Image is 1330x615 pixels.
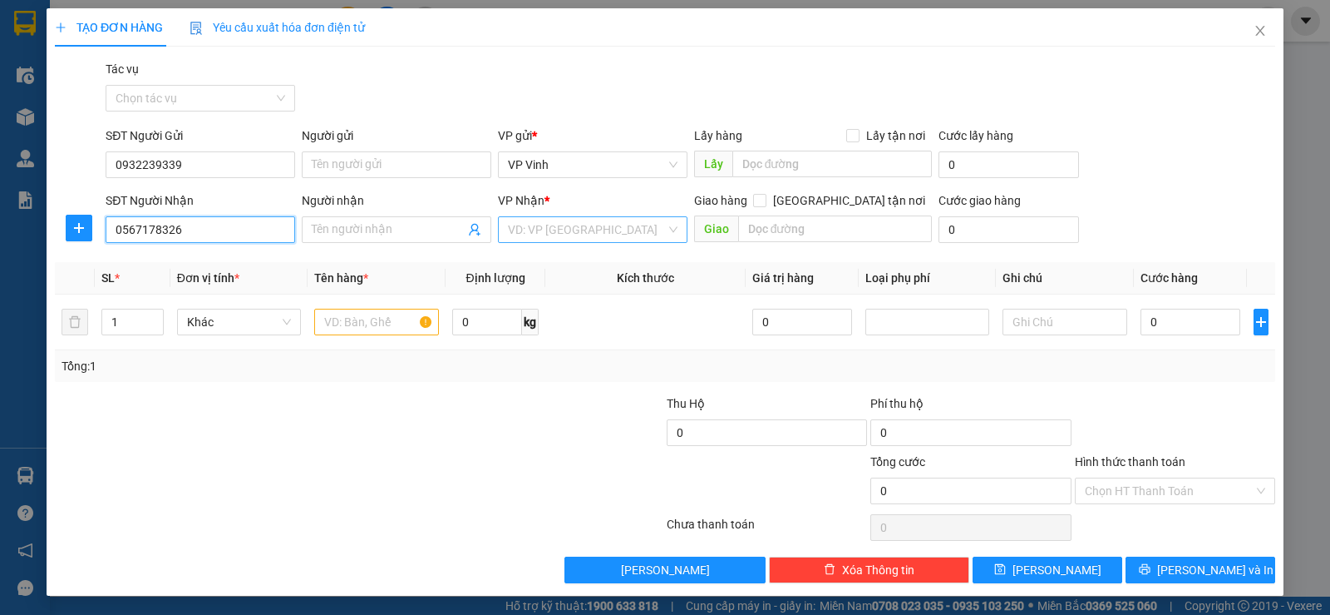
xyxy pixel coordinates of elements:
div: SĐT Người Nhận [106,191,295,210]
button: deleteXóa Thông tin [769,557,969,583]
span: plus [55,22,66,33]
span: user-add [468,223,481,236]
span: delete [824,563,835,577]
span: Lấy hàng [694,129,742,142]
input: Dọc đường [732,151,933,177]
span: TẠO ĐƠN HÀNG [55,21,163,34]
button: [PERSON_NAME] [564,557,765,583]
span: kg [522,309,539,335]
button: delete [62,309,88,335]
span: plus [66,221,91,235]
span: Lấy tận nơi [860,126,932,145]
div: Tổng: 1 [62,357,515,375]
span: Tổng cước [870,455,925,469]
label: Hình thức thanh toán [1075,455,1185,469]
div: Phí thu hộ [870,394,1071,419]
button: printer[PERSON_NAME] và In [1126,557,1275,583]
span: SL [101,271,115,285]
span: Thu Hộ [667,397,705,410]
input: Dọc đường [738,216,933,242]
button: plus [66,215,92,241]
th: Ghi chú [996,262,1134,295]
label: Tác vụ [106,62,139,76]
span: Giao [694,216,738,242]
button: plus [1254,309,1268,335]
label: Cước giao hàng [938,194,1021,207]
span: [PERSON_NAME] [621,561,710,579]
span: Tên hàng [314,271,368,285]
span: Cước hàng [1140,271,1198,285]
div: SĐT Người Gửi [106,126,295,145]
span: Đơn vị tính [177,271,239,285]
input: Cước giao hàng [938,216,1079,243]
span: [PERSON_NAME] [1012,561,1101,579]
input: VD: Bàn, Ghế [314,309,439,335]
div: Người gửi [302,126,491,145]
span: save [994,563,1006,577]
img: icon [190,22,203,35]
button: save[PERSON_NAME] [973,557,1122,583]
span: Yêu cầu xuất hóa đơn điện tử [190,21,365,34]
span: VP Nhận [498,194,544,207]
div: VP gửi [498,126,687,145]
span: Định lượng [466,271,525,285]
th: Loại phụ phí [859,262,997,295]
span: plus [1254,315,1268,329]
label: Cước lấy hàng [938,129,1013,142]
span: close [1254,24,1267,37]
div: Người nhận [302,191,491,210]
span: printer [1139,563,1150,577]
input: Cước lấy hàng [938,151,1079,178]
span: Giao hàng [694,194,747,207]
span: VP Vinh [508,152,677,177]
input: 0 [752,309,852,335]
span: Xóa Thông tin [842,561,914,579]
span: Kích thước [617,271,674,285]
input: Ghi Chú [1002,309,1127,335]
span: Giá trị hàng [752,271,814,285]
span: Khác [187,310,292,335]
div: Chưa thanh toán [665,515,869,544]
span: Lấy [694,151,732,177]
span: [PERSON_NAME] và In [1157,561,1273,579]
button: Close [1237,8,1283,55]
span: [GEOGRAPHIC_DATA] tận nơi [766,191,932,210]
